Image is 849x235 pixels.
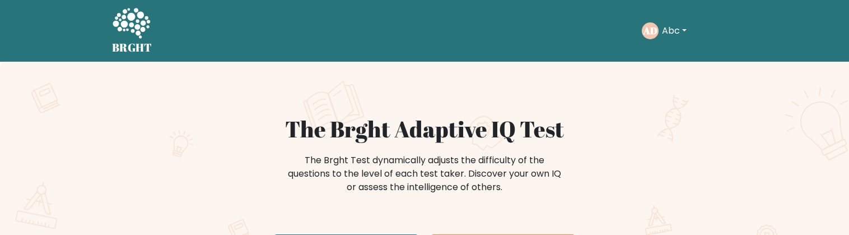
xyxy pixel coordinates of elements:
[112,41,152,54] h5: BRGHT
[643,24,657,37] text: AD
[659,24,690,38] button: Abc
[112,4,152,57] a: BRGHT
[284,154,565,194] div: The Brght Test dynamically adjusts the difficulty of the questions to the level of each test take...
[151,116,698,142] h1: The Brght Adaptive IQ Test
